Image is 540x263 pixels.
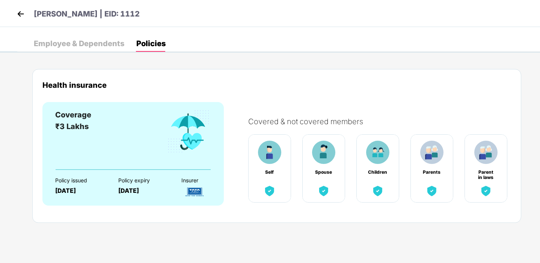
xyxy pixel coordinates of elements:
[263,184,276,198] img: benefitCardImg
[260,170,279,175] div: Self
[55,122,89,131] span: ₹3 Lakhs
[479,184,493,198] img: benefitCardImg
[118,187,168,194] div: [DATE]
[166,109,211,154] img: benefitCardImg
[181,185,208,198] img: InsurerLogo
[425,184,439,198] img: benefitCardImg
[312,141,335,164] img: benefitCardImg
[317,184,330,198] img: benefitCardImg
[314,170,333,175] div: Spouse
[118,177,168,183] div: Policy expiry
[248,117,519,126] div: Covered & not covered members
[55,109,91,121] div: Coverage
[181,177,231,183] div: Insurer
[371,184,385,198] img: benefitCardImg
[476,170,496,175] div: Parent in laws
[366,141,389,164] img: benefitCardImg
[55,187,105,194] div: [DATE]
[420,141,443,164] img: benefitCardImg
[258,141,281,164] img: benefitCardImg
[34,40,124,47] div: Employee & Dependents
[42,81,511,89] div: Health insurance
[422,170,442,175] div: Parents
[136,40,166,47] div: Policies
[15,8,26,20] img: back
[474,141,498,164] img: benefitCardImg
[368,170,388,175] div: Children
[34,8,140,20] p: [PERSON_NAME] | EID: 1112
[55,177,105,183] div: Policy issued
